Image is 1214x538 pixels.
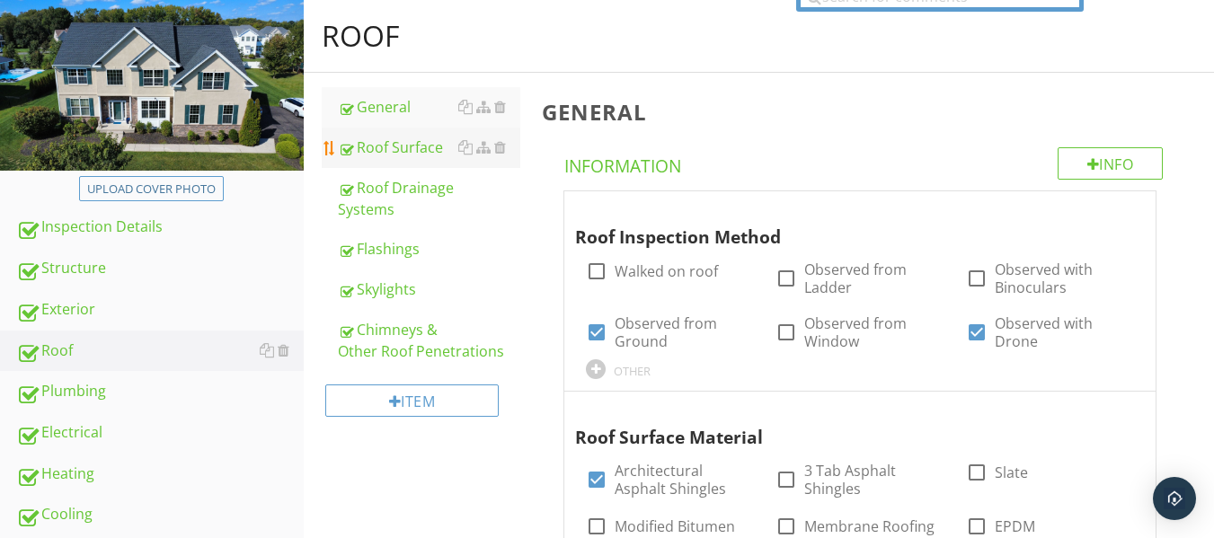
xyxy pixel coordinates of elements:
[995,314,1134,350] label: Observed with Drone
[614,364,651,378] div: OTHER
[804,517,935,535] label: Membrane Roofing
[995,260,1134,296] label: Observed with Binoculars
[615,262,718,280] label: Walked on roof
[338,278,520,300] div: Skylights
[338,96,520,118] div: General
[995,463,1028,481] label: Slate
[322,18,400,54] div: Roof
[16,340,304,363] div: Roof
[87,181,216,198] div: Upload cover photo
[615,517,735,535] label: Modified Bitumen
[1153,477,1196,520] div: Open Intercom Messenger
[16,298,304,322] div: Exterior
[16,463,304,486] div: Heating
[575,198,1116,251] div: Roof Inspection Method
[564,147,1163,178] h4: Information
[995,517,1035,535] label: EPDM
[338,238,520,260] div: Flashings
[804,462,944,498] label: 3 Tab Asphalt Shingles
[338,137,520,158] div: Roof Surface
[1058,147,1164,180] div: Info
[16,380,304,403] div: Plumbing
[16,257,304,280] div: Structure
[16,421,304,445] div: Electrical
[804,314,944,350] label: Observed from Window
[542,100,1185,124] h3: General
[338,319,520,362] div: Chimneys & Other Roof Penetrations
[615,314,754,350] label: Observed from Ground
[804,260,944,296] label: Observed from Ladder
[16,503,304,526] div: Cooling
[575,399,1116,451] div: Roof Surface Material
[615,462,754,498] label: Architectural Asphalt Shingles
[79,176,224,201] button: Upload cover photo
[338,177,520,220] div: Roof Drainage Systems
[16,216,304,239] div: Inspection Details
[325,384,499,417] div: Item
